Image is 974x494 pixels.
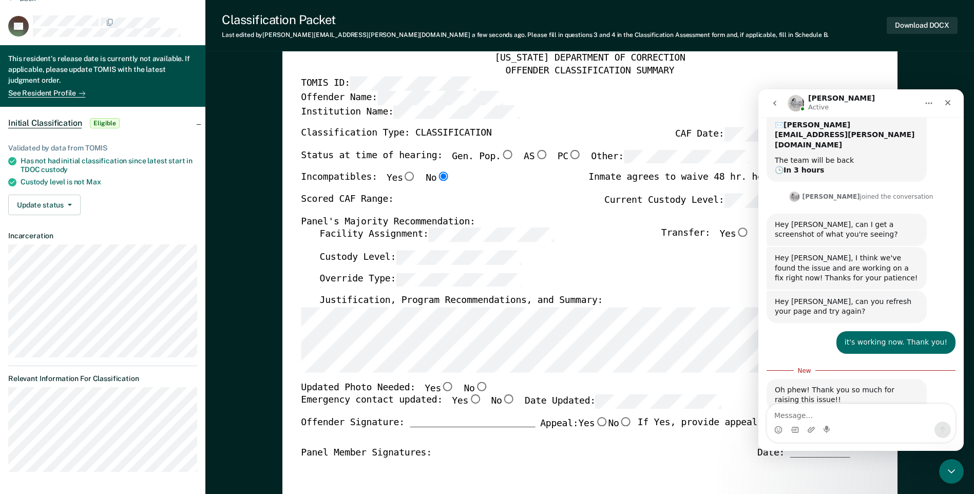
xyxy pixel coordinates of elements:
[90,118,119,128] span: Eligible
[301,172,450,194] div: Incompatibles:
[222,31,829,39] div: Last edited by [PERSON_NAME][EMAIL_ADDRESS][PERSON_NAME][DOMAIN_NAME] . Please fill in questions ...
[540,417,633,439] label: Appeal:
[736,228,749,237] input: Yes
[578,417,608,431] label: Yes
[595,417,608,427] input: Yes
[41,165,68,174] span: custody
[319,251,522,264] label: Custody Level:
[452,150,514,164] label: Gen. Pop.
[301,417,850,447] div: Offender Signature: _______________________ If Yes, provide appeal & copy to Inmate
[301,52,878,65] div: [US_STATE] DEPARTMENT OF CORRECTION
[319,295,603,308] label: Justification, Program Recommendations, and Summary:
[436,172,450,181] input: No
[491,395,515,409] label: No
[425,382,454,395] label: Yes
[301,65,878,77] div: OFFENDER CLASSIFICATION SUMMARY
[464,382,488,395] label: No
[8,118,82,128] span: Initial Classification
[588,172,850,194] div: Inmate agrees to waive 48 hr. hearing notice: __
[557,150,581,164] label: PC
[502,395,515,404] input: No
[301,127,491,141] label: Classification Type: CLASSIFICATION
[452,395,482,409] label: Yes
[301,105,519,119] label: Institution Name:
[524,150,548,164] label: AS
[301,216,850,228] div: Panel's Majority Recommendation:
[396,273,522,287] input: Override Type:
[887,17,958,34] button: Download DOCX
[403,172,416,181] input: Yes
[21,157,197,174] div: Has not had initial classification since latest start in TDOC
[86,178,101,186] span: Max
[758,89,964,451] iframe: Intercom live chat
[719,228,749,242] label: Yes
[501,150,514,159] input: Gen. Pop.
[301,447,432,459] div: Panel Member Signatures:
[534,150,548,159] input: AS
[319,273,522,287] label: Override Type:
[396,251,522,264] input: Custody Level:
[591,150,750,164] label: Other:
[724,127,850,141] input: CAF Date:
[608,417,632,431] label: No
[301,91,503,105] label: Offender Name:
[441,382,454,391] input: Yes
[604,194,850,207] label: Current Custody Level:
[428,228,554,242] input: Facility Assignment:
[724,194,850,207] input: Current Custody Level:
[222,12,829,27] div: Classification Packet
[377,91,503,105] input: Offender Name:
[301,77,475,91] label: TOMIS ID:
[472,31,525,39] span: a few seconds ago
[624,150,750,164] input: Other:
[301,150,750,173] div: Status at time of hearing:
[393,105,519,119] input: Institution Name:
[596,395,721,409] input: Date Updated:
[939,459,964,484] iframe: Intercom live chat
[661,228,869,251] div: Transfer: Explain below:
[21,178,197,186] div: Custody level is not
[619,417,632,427] input: No
[474,382,488,391] input: No
[8,89,85,98] a: See Resident Profile
[350,77,475,91] input: TOMIS ID:
[387,172,416,185] label: Yes
[525,395,721,409] label: Date Updated:
[301,395,721,417] div: Emergency contact updated:
[301,382,488,395] div: Updated Photo Needed:
[8,232,197,240] dt: Incarceration
[301,194,393,207] label: Scored CAF Range:
[8,374,197,383] dt: Relevant Information For Classification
